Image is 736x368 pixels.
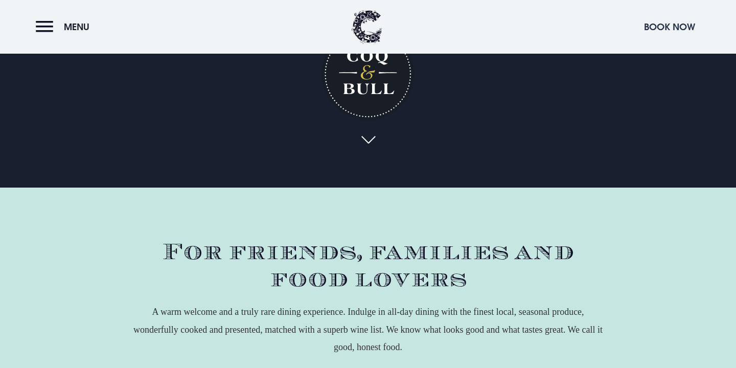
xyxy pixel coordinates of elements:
button: Menu [36,16,95,38]
span: Menu [64,21,89,33]
h1: Coq & Bull [322,28,413,120]
p: A warm welcome and a truly rare dining experience. Indulge in all-day dining with the finest loca... [133,303,603,356]
button: Book Now [639,16,700,38]
img: Clandeboye Lodge [352,10,382,43]
h2: For friends, families and food lovers [133,239,603,293]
